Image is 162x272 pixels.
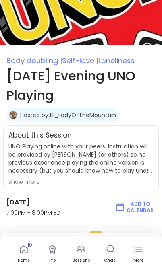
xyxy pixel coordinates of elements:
img: Jill_LadyOfTheMountain [9,111,17,119]
span: Loneliness [98,56,135,66]
h3: [DATE] [6,198,100,207]
a: Home10 [12,239,36,269]
div: Chat [104,258,115,263]
div: More [133,258,143,263]
div: show more [8,178,154,186]
span: Self-love | [62,56,98,66]
h2: About this Session [8,130,72,141]
div: Home [18,258,30,263]
a: Pro [40,239,64,269]
img: ShareWell Logomark [115,202,125,212]
div: Sessions [72,258,90,263]
span: Body doubling | [6,56,62,66]
span: Add to Calendar [127,201,154,214]
a: Hosted byJill_LadyOfTheMountain [20,111,116,119]
span: 5+ [89,231,103,239]
span: UNO Playing online with your peers. Instruction will be provided by [PERSON_NAME] (or others) so ... [8,142,154,175]
a: Sessions [69,239,93,269]
span: 10 [27,242,32,249]
h1: [DATE] Evening UNO Playing [6,66,156,105]
span: Host Reviews [50,231,86,239]
span: 7:00PM - 8:00PM EDT [6,209,100,217]
button: Add to Calendar [113,199,156,216]
div: Pro [49,258,56,263]
a: Chat [98,239,122,269]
